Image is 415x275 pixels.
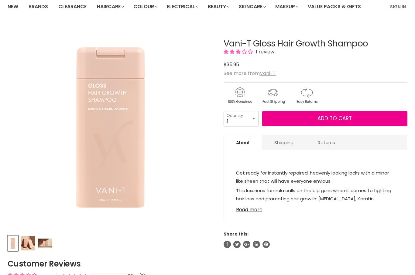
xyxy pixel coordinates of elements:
[224,86,256,105] img: genuine.gif
[8,236,18,251] button: Vani-T Gloss Hair Growth Shampoo
[7,234,214,251] div: Product thumbnails
[257,86,289,105] img: shipping.gif
[224,61,239,68] span: $35.95
[8,24,214,230] div: Vani-T Gloss Hair Growth Shampoo image. Click or Scroll to Zoom.
[224,48,254,55] span: 3.00 stars
[20,236,36,251] button: Vani-T Gloss Hair Growth Shampoo
[21,236,35,250] img: Vani-T Gloss Hair Growth Shampoo
[38,239,52,248] img: Vani-T Gloss Hair Growth Shampoo
[8,258,407,269] h2: Customer Reviews
[271,0,302,13] a: Makeup
[129,0,161,13] a: Colour
[92,0,128,13] a: Haircare
[254,48,274,55] span: 1 review
[224,70,276,77] span: See more from
[262,111,407,126] button: Add to cart
[303,0,365,13] a: Value Packs & Gifts
[24,0,53,13] a: Brands
[234,0,269,13] a: Skincare
[236,186,395,229] p: This luxurious formula calls on the big guns when it comes to fighting hair loss and promoting ha...
[224,231,407,248] aside: Share this:
[43,24,178,229] img: Vani-T Gloss Hair Growth Shampoo
[306,135,347,150] a: Returns
[54,0,91,13] a: Clearance
[8,236,18,250] img: Vani-T Gloss Hair Growth Shampoo
[386,0,410,13] a: Sign In
[236,203,395,212] a: Read more
[290,86,323,105] img: returns.gif
[203,0,233,13] a: Beauty
[224,231,249,237] span: Share this:
[224,135,262,150] a: About
[317,115,352,122] span: Add to cart
[260,70,276,77] a: Vani-T
[224,111,259,126] select: Quantity
[236,169,395,186] p: Get ready for instantly repaired, heavenly looking locks with a mirror like sheen that will have ...
[3,0,23,13] a: New
[37,236,53,251] button: Vani-T Gloss Hair Growth Shampoo
[224,39,407,49] h1: Vani-T Gloss Hair Growth Shampoo
[162,0,202,13] a: Electrical
[262,135,306,150] a: Shipping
